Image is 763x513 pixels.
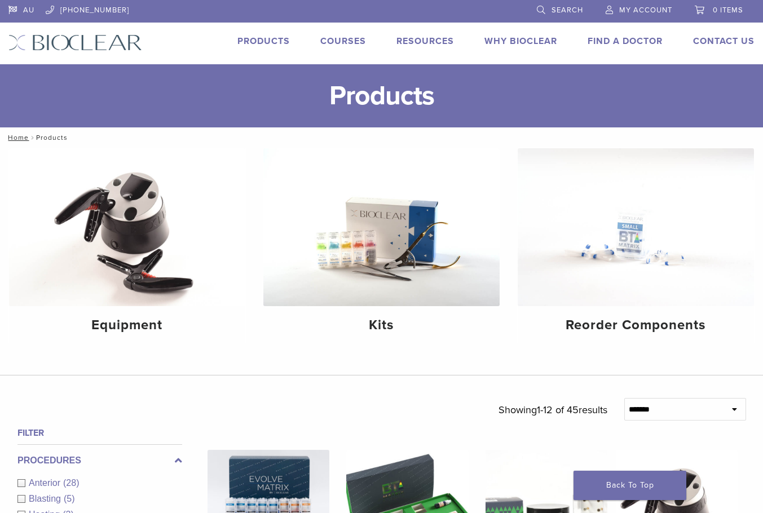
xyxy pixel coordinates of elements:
[272,315,491,335] h4: Kits
[320,36,366,47] a: Courses
[64,494,75,503] span: (5)
[18,315,236,335] h4: Equipment
[263,148,500,343] a: Kits
[9,148,245,306] img: Equipment
[63,478,79,488] span: (28)
[8,34,142,51] img: Bioclear
[484,36,557,47] a: Why Bioclear
[537,404,579,416] span: 1-12 of 45
[17,454,182,467] label: Procedures
[574,471,686,500] a: Back To Top
[9,148,245,343] a: Equipment
[396,36,454,47] a: Resources
[713,6,743,15] span: 0 items
[237,36,290,47] a: Products
[263,148,500,306] img: Kits
[5,134,29,141] a: Home
[588,36,663,47] a: Find A Doctor
[693,36,755,47] a: Contact Us
[499,398,607,422] p: Showing results
[29,478,63,488] span: Anterior
[17,426,182,440] h4: Filter
[552,6,583,15] span: Search
[518,148,754,343] a: Reorder Components
[29,135,36,140] span: /
[527,315,745,335] h4: Reorder Components
[29,494,64,503] span: Blasting
[518,148,754,306] img: Reorder Components
[619,6,672,15] span: My Account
